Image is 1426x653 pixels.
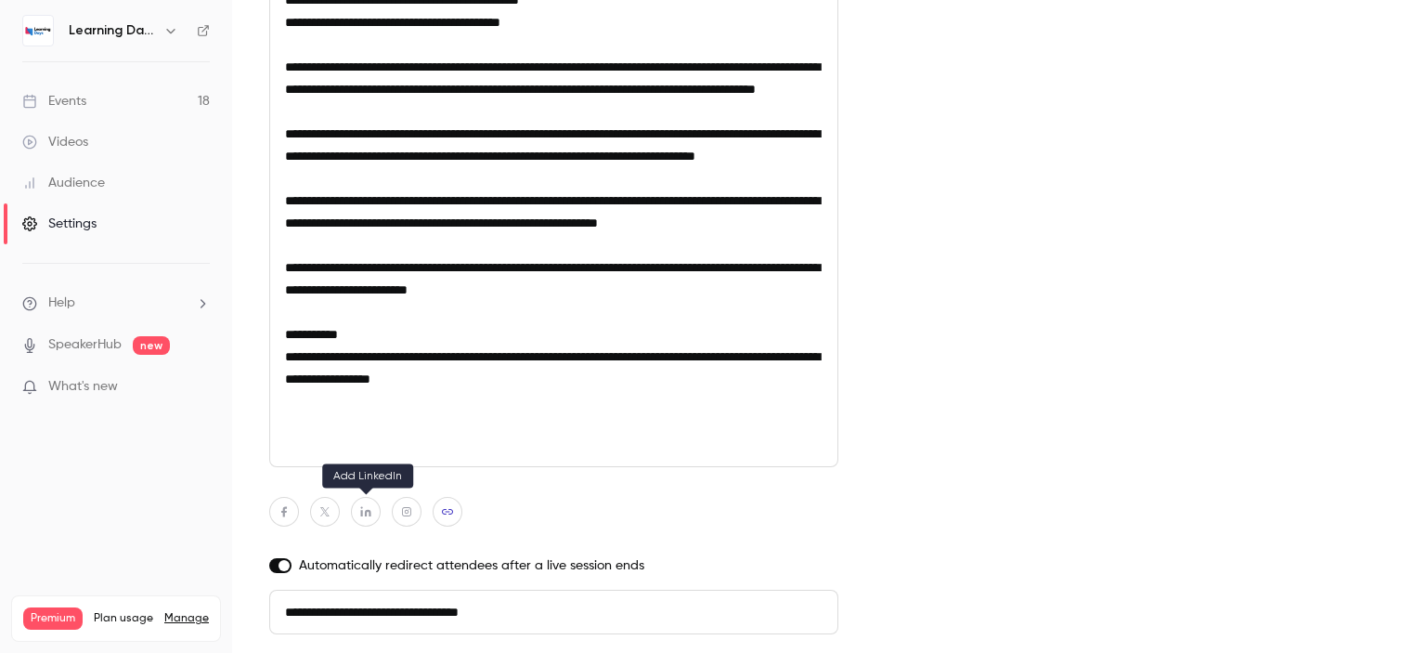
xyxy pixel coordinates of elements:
[211,108,226,123] img: tab_keywords_by_traffic_grey.svg
[22,133,88,151] div: Videos
[30,30,45,45] img: logo_orange.svg
[69,21,156,40] h6: Learning Days
[133,336,170,355] span: new
[96,110,143,122] div: Domaine
[22,294,210,313] li: help-dropdown-opener
[23,16,53,46] img: Learning Days
[231,110,284,122] div: Mots-clés
[164,611,209,626] a: Manage
[48,335,122,355] a: SpeakerHub
[48,377,118,397] span: What's new
[269,556,838,575] label: Automatically redirect attendees after a live session ends
[23,607,83,630] span: Premium
[75,108,90,123] img: tab_domain_overview_orange.svg
[52,30,91,45] div: v 4.0.25
[22,92,86,111] div: Events
[22,215,97,233] div: Settings
[30,48,45,63] img: website_grey.svg
[48,294,75,313] span: Help
[48,48,210,63] div: Domaine: [DOMAIN_NAME]
[94,611,153,626] span: Plan usage
[22,174,105,192] div: Audience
